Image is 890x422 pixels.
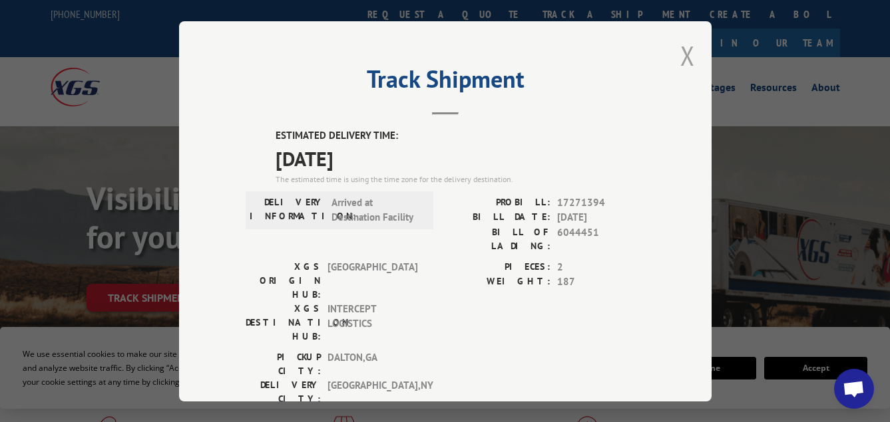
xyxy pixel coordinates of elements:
[557,274,645,290] span: 187
[276,173,645,185] div: The estimated time is using the time zone for the delivery destination.
[445,210,551,225] label: BILL DATE:
[246,301,321,343] label: XGS DESTINATION HUB:
[557,225,645,253] span: 6044451
[328,377,417,405] span: [GEOGRAPHIC_DATA] , NY
[276,128,645,144] label: ESTIMATED DELIVERY TIME:
[445,274,551,290] label: WEIGHT:
[557,259,645,274] span: 2
[246,377,321,405] label: DELIVERY CITY:
[246,70,645,95] h2: Track Shipment
[332,195,421,225] span: Arrived at Destination Facility
[445,259,551,274] label: PIECES:
[834,369,874,409] div: Open chat
[276,143,645,173] span: [DATE]
[250,195,325,225] label: DELIVERY INFORMATION:
[246,350,321,377] label: PICKUP CITY:
[328,350,417,377] span: DALTON , GA
[445,225,551,253] label: BILL OF LADING:
[680,38,695,73] button: Close modal
[557,195,645,210] span: 17271394
[246,259,321,301] label: XGS ORIGIN HUB:
[445,195,551,210] label: PROBILL:
[557,210,645,225] span: [DATE]
[328,259,417,301] span: [GEOGRAPHIC_DATA]
[328,301,417,343] span: INTERCEPT LOGISTICS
